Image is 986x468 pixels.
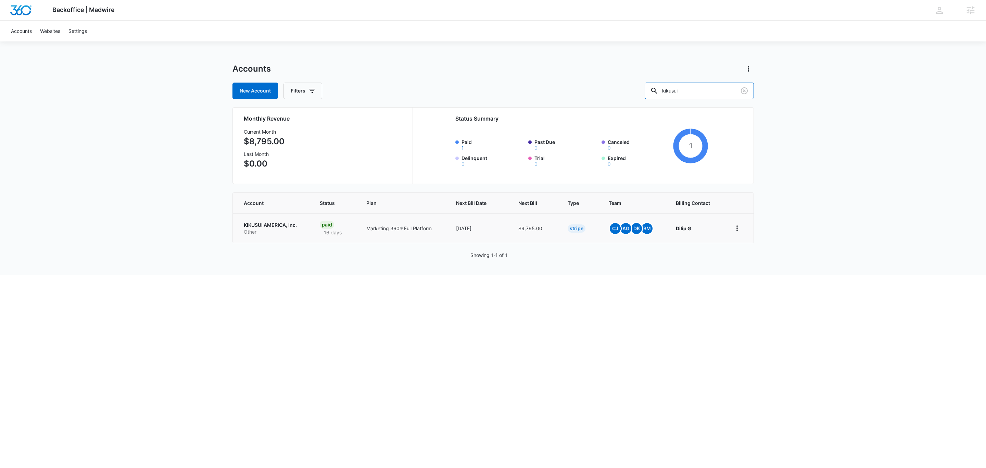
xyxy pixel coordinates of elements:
span: BM [642,223,653,234]
h2: Status Summary [455,114,708,123]
span: DK [631,223,642,234]
h1: Accounts [232,64,271,74]
button: Filters [283,83,322,99]
td: [DATE] [448,213,510,243]
a: Websites [36,21,64,41]
label: Trial [534,155,597,167]
tspan: 1 [689,141,692,150]
button: Actions [743,63,754,74]
span: AG [620,223,631,234]
button: home [732,223,743,234]
p: Marketing 360® Full Platform [366,225,440,232]
label: Past Due [534,138,597,150]
span: Account [244,199,294,207]
h3: Last Month [244,150,285,158]
span: Next Bill [518,199,542,207]
p: $0.00 [244,158,285,170]
td: $9,795.00 [510,213,560,243]
label: Paid [462,138,524,150]
span: Plan [366,199,440,207]
strong: Dilip G [676,225,691,231]
div: Stripe [568,224,585,233]
a: Settings [64,21,91,41]
p: Showing 1-1 of 1 [470,251,507,259]
p: 16 days [320,229,346,236]
a: New Account [232,83,278,99]
span: Team [609,199,649,207]
a: KIKUSUI AMERICA, Inc.Other [244,222,304,235]
div: Paid [320,221,334,229]
label: Delinquent [462,155,524,167]
span: Next Bill Date [456,199,492,207]
p: $8,795.00 [244,135,285,148]
input: Search [645,83,754,99]
span: Type [568,199,582,207]
span: Status [320,199,340,207]
label: Expired [608,155,671,167]
label: Canceled [608,138,671,150]
p: Other [244,229,304,235]
h2: Monthly Revenue [244,114,404,123]
a: Accounts [7,21,36,41]
span: Backoffice | Madwire [52,6,115,13]
p: KIKUSUI AMERICA, Inc. [244,222,304,229]
button: Paid [462,146,464,150]
button: Clear [739,85,750,96]
h3: Current Month [244,128,285,135]
span: Billing Contact [676,199,715,207]
span: CJ [610,223,621,234]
